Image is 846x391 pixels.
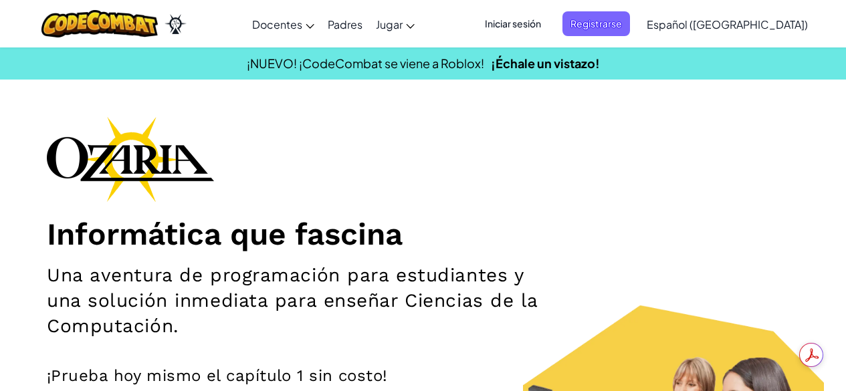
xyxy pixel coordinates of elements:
[491,55,600,71] a: ¡Échale un vistazo!
[47,215,799,253] h1: Informática que fascina
[252,17,302,31] span: Docentes
[647,17,808,31] span: Español ([GEOGRAPHIC_DATA])
[247,55,484,71] span: ¡NUEVO! ¡CodeCombat se viene a Roblox!
[640,6,815,42] a: Español ([GEOGRAPHIC_DATA])
[376,17,403,31] span: Jugar
[41,10,158,37] img: CodeCombat logo
[321,6,369,42] a: Padres
[477,11,549,36] button: Iniciar sesión
[562,11,630,36] button: Registrarse
[165,14,186,34] img: Ozaria
[245,6,321,42] a: Docentes
[47,116,214,202] img: Ozaria branding logo
[369,6,421,42] a: Jugar
[47,263,551,339] h2: Una aventura de programación para estudiantes y una solución inmediata para enseñar Ciencias de l...
[47,366,799,386] p: ¡Prueba hoy mismo el capítulo 1 sin costo!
